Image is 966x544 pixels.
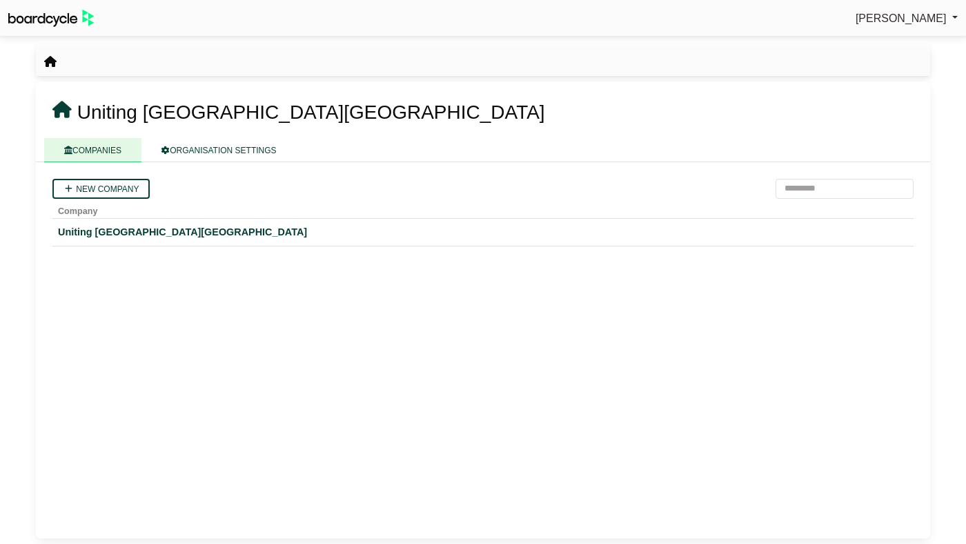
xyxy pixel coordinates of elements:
span: Uniting [GEOGRAPHIC_DATA][GEOGRAPHIC_DATA] [77,101,545,123]
a: Uniting [GEOGRAPHIC_DATA][GEOGRAPHIC_DATA] [58,224,908,240]
a: ORGANISATION SETTINGS [141,138,296,162]
img: BoardcycleBlackGreen-aaafeed430059cb809a45853b8cf6d952af9d84e6e89e1f1685b34bfd5cb7d64.svg [8,10,94,27]
span: [PERSON_NAME] [856,12,947,24]
a: New company [52,179,150,199]
nav: breadcrumb [44,53,57,71]
th: Company [52,199,914,219]
a: COMPANIES [44,138,141,162]
a: [PERSON_NAME] [856,10,958,28]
